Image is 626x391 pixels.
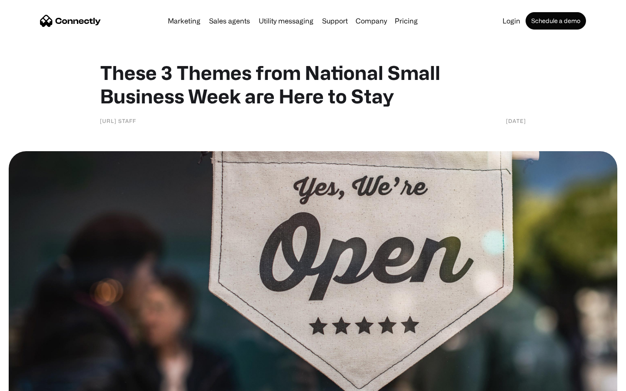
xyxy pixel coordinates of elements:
[506,116,526,125] div: [DATE]
[206,17,253,24] a: Sales agents
[255,17,317,24] a: Utility messaging
[164,17,204,24] a: Marketing
[499,17,524,24] a: Login
[40,14,101,27] a: home
[526,12,586,30] a: Schedule a demo
[353,15,390,27] div: Company
[100,116,136,125] div: [URL] Staff
[9,376,52,388] aside: Language selected: English
[391,17,421,24] a: Pricing
[100,61,526,108] h1: These 3 Themes from National Small Business Week are Here to Stay
[319,17,351,24] a: Support
[17,376,52,388] ul: Language list
[356,15,387,27] div: Company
